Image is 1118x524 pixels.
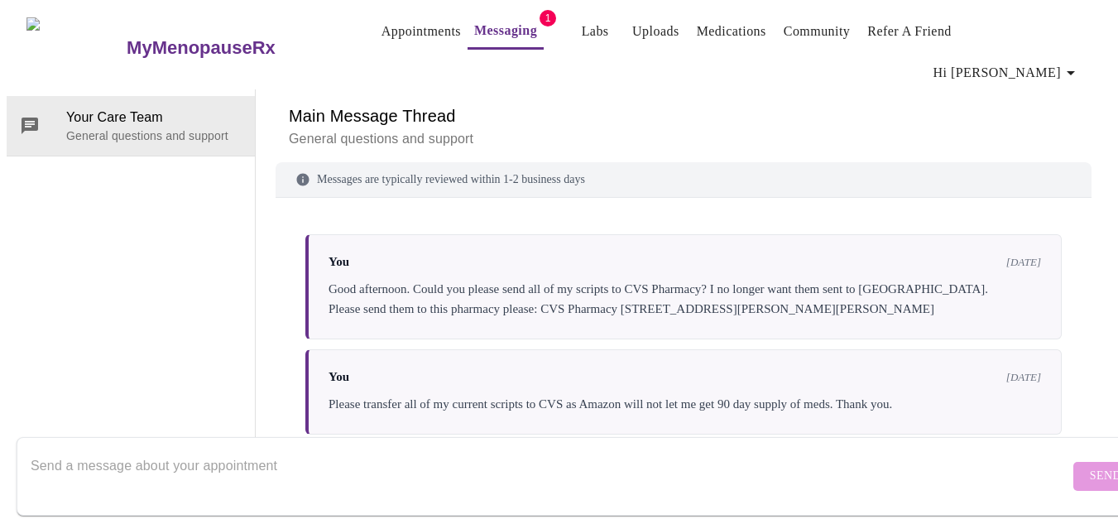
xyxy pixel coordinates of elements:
textarea: Send a message about your appointment [31,449,1069,502]
div: Your Care TeamGeneral questions and support [7,96,255,156]
div: Please transfer all of my current scripts to CVS as Amazon will not let me get 90 day supply of m... [329,394,1041,414]
button: Hi [PERSON_NAME] [927,56,1087,89]
div: Messages are typically reviewed within 1-2 business days [276,162,1092,198]
button: Uploads [626,15,686,48]
p: General questions and support [289,129,1078,149]
button: Community [777,15,857,48]
span: [DATE] [1006,256,1041,269]
a: Community [784,20,851,43]
a: Appointments [381,20,461,43]
h6: Main Message Thread [289,103,1078,129]
a: Uploads [632,20,679,43]
span: You [329,370,349,384]
p: General questions and support [66,127,242,144]
span: You [329,255,349,269]
button: Messaging [468,14,544,50]
a: MyMenopauseRx [125,19,342,77]
a: Refer a Friend [867,20,952,43]
span: [DATE] [1006,371,1041,384]
button: Labs [569,15,621,48]
span: Your Care Team [66,108,242,127]
span: Hi [PERSON_NAME] [933,61,1081,84]
button: Appointments [375,15,468,48]
h3: MyMenopauseRx [127,37,276,59]
button: Refer a Friend [861,15,958,48]
span: 1 [540,10,556,26]
a: Messaging [474,19,537,42]
div: Good afternoon. Could you please send all of my scripts to CVS Pharmacy? I no longer want them se... [329,279,1041,319]
img: MyMenopauseRx Logo [26,17,125,79]
a: Labs [582,20,609,43]
button: Medications [690,15,773,48]
a: Medications [697,20,766,43]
